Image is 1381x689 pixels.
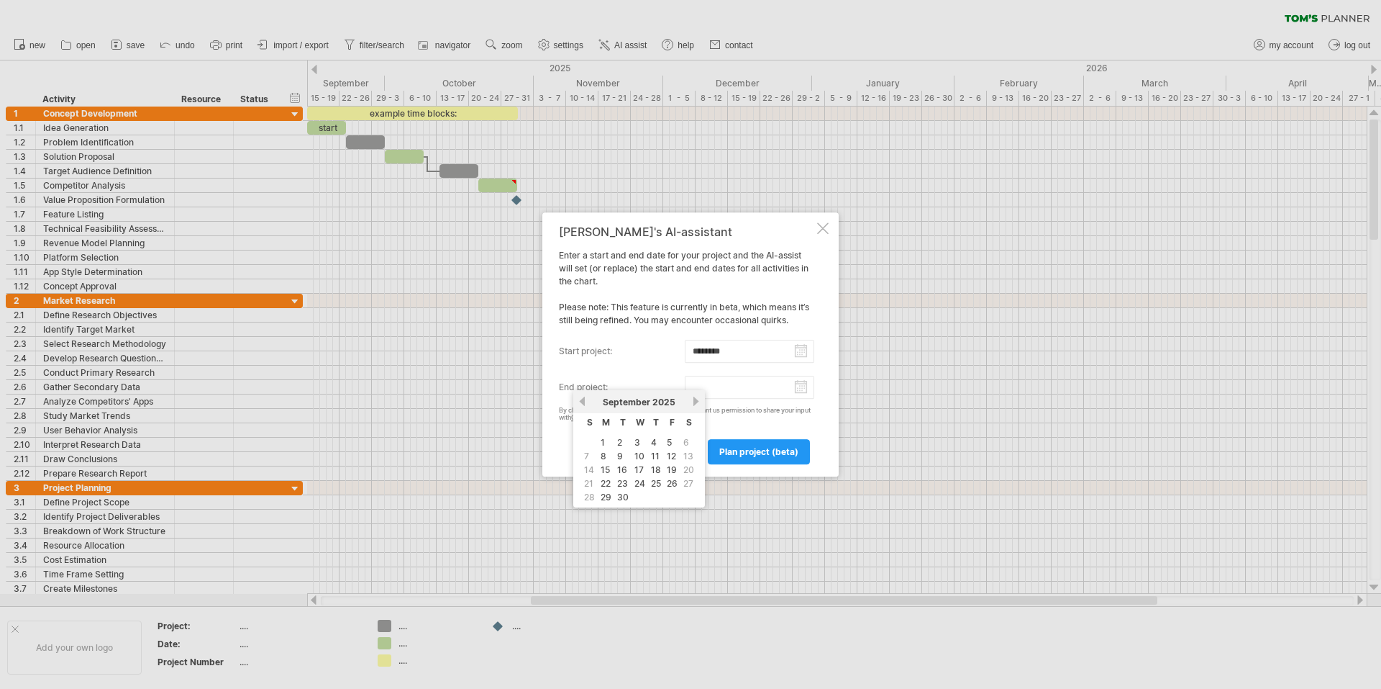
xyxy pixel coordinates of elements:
a: 12 [665,449,678,463]
td: this is a weekend day [681,436,696,449]
td: this is a weekend day [582,464,597,476]
a: next [690,396,701,407]
a: 25 [650,477,662,490]
label: end project: [559,376,685,399]
a: 29 [599,490,613,504]
div: By clicking the 'plan project (beta)' button you grant us permission to share your input with for... [559,407,814,423]
a: 26 [665,477,679,490]
span: 21 [583,477,595,490]
span: Thursday [653,417,659,428]
a: 5 [665,436,673,449]
span: 7 [583,449,591,463]
a: OpenAI [571,414,593,422]
a: 11 [650,449,661,463]
td: this is a weekend day [681,450,696,462]
span: plan project (beta) [719,446,798,457]
td: this is a weekend day [681,477,696,490]
a: 9 [616,449,624,463]
span: 6 [682,436,690,449]
a: 24 [633,477,647,490]
span: Wednesday [636,417,644,428]
span: 28 [583,490,596,504]
a: 4 [650,436,658,449]
span: Tuesday [620,417,626,428]
div: [PERSON_NAME]'s AI-assistant [559,225,814,238]
td: this is a weekend day [582,491,597,503]
a: 8 [599,449,608,463]
td: this is a weekend day [582,450,597,462]
label: start project: [559,340,685,363]
span: Saturday [686,417,692,428]
a: 17 [633,463,645,477]
span: 14 [583,463,596,477]
span: 2025 [652,397,675,407]
a: 19 [665,463,678,477]
a: 16 [616,463,629,477]
span: Monday [602,417,610,428]
span: September [603,397,650,407]
a: 15 [599,463,611,477]
a: 23 [616,477,629,490]
span: Friday [670,417,675,428]
a: 30 [616,490,630,504]
span: 20 [682,463,696,477]
span: Sunday [587,417,593,428]
a: 18 [650,463,662,477]
a: plan project (beta) [708,439,810,464]
a: 3 [633,436,642,449]
td: this is a weekend day [681,464,696,476]
span: 13 [682,449,695,463]
td: this is a weekend day [582,477,597,490]
div: Enter a start and end date for your project and the AI-assist will set (or replace) the start and... [559,225,814,464]
span: 27 [682,477,695,490]
a: 2 [616,436,624,449]
a: 1 [599,436,606,449]
a: 22 [599,477,612,490]
a: 10 [633,449,646,463]
a: previous [577,396,588,407]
